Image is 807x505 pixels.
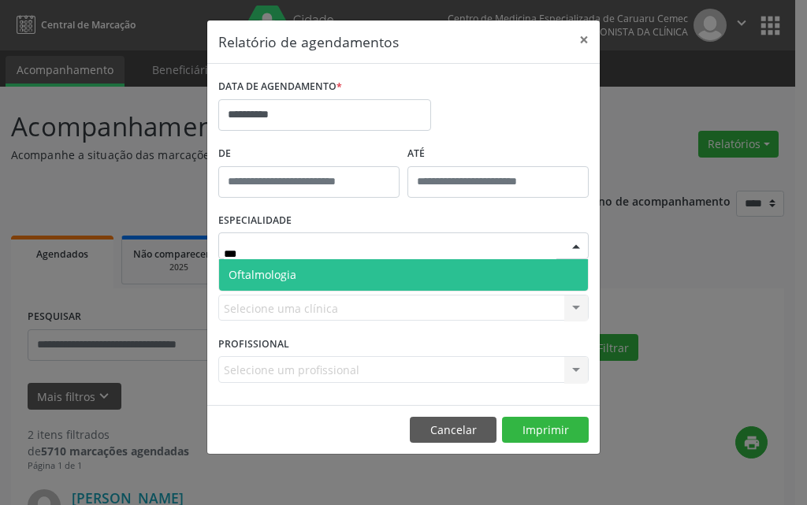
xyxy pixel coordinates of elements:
span: Oftalmologia [229,267,296,282]
button: Cancelar [410,417,496,444]
label: ATÉ [407,142,589,166]
button: Imprimir [502,417,589,444]
label: PROFISSIONAL [218,332,289,356]
h5: Relatório de agendamentos [218,32,399,52]
button: Close [568,20,600,59]
label: DATA DE AGENDAMENTO [218,75,342,99]
label: De [218,142,400,166]
label: ESPECIALIDADE [218,209,292,233]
